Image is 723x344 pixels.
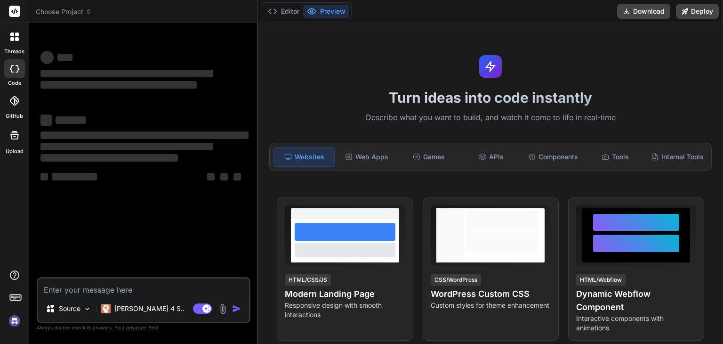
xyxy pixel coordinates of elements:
div: APIs [461,147,521,167]
p: Always double-check its answers. Your in Bind [37,323,250,332]
button: Download [617,4,670,19]
span: ‌ [40,70,213,77]
span: Choose Project [36,7,92,16]
span: ‌ [40,115,52,126]
p: Custom styles for theme enhancement [431,301,551,310]
span: ‌ [56,116,86,124]
img: attachment [217,303,228,314]
div: HTML/CSS/JS [285,274,331,286]
button: Preview [303,5,349,18]
img: Pick Models [83,305,91,313]
h4: Modern Landing Page [285,287,405,301]
h1: Turn ideas into code instantly [264,89,717,106]
span: ‌ [57,54,72,61]
label: GitHub [6,112,23,120]
img: icon [232,304,241,313]
img: Claude 4 Sonnet [101,304,111,313]
label: threads [4,48,24,56]
p: Interactive components with animations [576,314,696,333]
button: Deploy [676,4,719,19]
span: ‌ [220,173,228,180]
label: Upload [6,147,24,156]
span: ‌ [40,81,197,89]
p: Source [59,304,80,313]
div: CSS/WordPress [431,274,481,286]
h4: WordPress Custom CSS [431,287,551,301]
img: signin [7,313,23,329]
span: ‌ [40,154,178,162]
span: ‌ [207,173,215,180]
p: Describe what you want to build, and watch it come to life in real-time [264,112,717,124]
div: Websites [273,147,335,167]
span: privacy [126,325,143,330]
div: Tools [585,147,645,167]
label: code [8,79,21,87]
span: ‌ [40,51,54,64]
span: ‌ [40,173,48,180]
p: Responsive design with smooth interactions [285,301,405,319]
div: Web Apps [337,147,397,167]
button: Editor [264,5,303,18]
div: Games [399,147,459,167]
div: Internal Tools [647,147,707,167]
div: HTML/Webflow [576,274,626,286]
h4: Dynamic Webflow Component [576,287,696,314]
span: ‌ [40,143,213,150]
p: [PERSON_NAME] 4 S.. [114,304,185,313]
span: ‌ [233,173,241,180]
span: ‌ [40,131,249,139]
div: Components [523,147,583,167]
span: ‌ [52,173,97,180]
